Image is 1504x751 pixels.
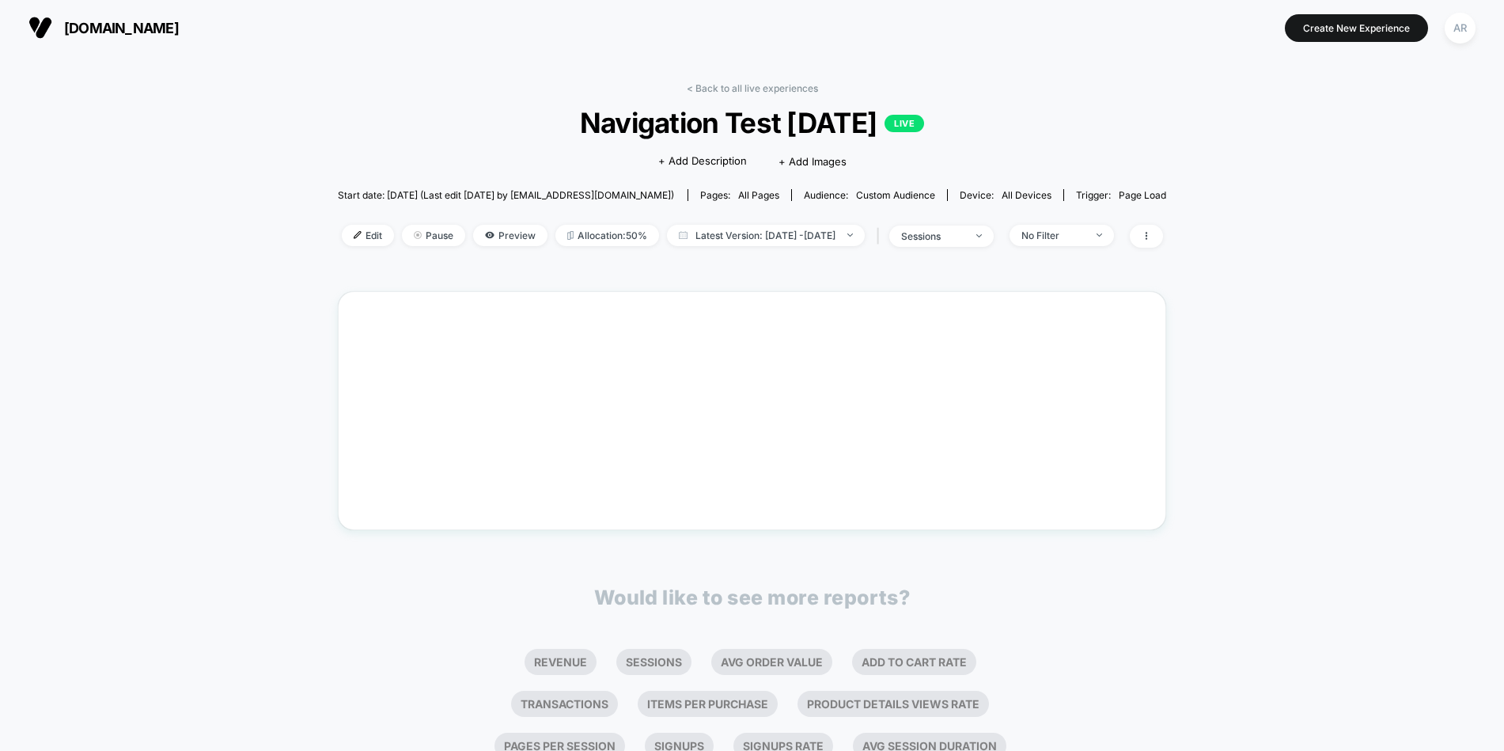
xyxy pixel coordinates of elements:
span: Edit [342,225,394,246]
span: [DOMAIN_NAME] [64,20,179,36]
span: Latest Version: [DATE] - [DATE] [667,225,865,246]
span: Navigation Test [DATE] [379,106,1125,139]
img: end [976,234,982,237]
p: LIVE [885,115,924,132]
img: end [414,231,422,239]
button: Create New Experience [1285,14,1428,42]
span: + Add Images [779,155,847,168]
span: all pages [738,189,779,201]
div: sessions [901,230,964,242]
span: + Add Description [658,154,747,169]
img: end [1097,233,1102,237]
a: < Back to all live experiences [687,82,818,94]
li: Items Per Purchase [638,691,778,717]
img: Visually logo [28,16,52,40]
li: Avg Order Value [711,649,832,675]
p: Would like to see more reports? [594,586,911,609]
img: edit [354,231,362,239]
div: AR [1445,13,1476,44]
li: Add To Cart Rate [852,649,976,675]
span: Preview [473,225,547,246]
div: Audience: [804,189,935,201]
span: all devices [1002,189,1051,201]
li: Transactions [511,691,618,717]
div: Pages: [700,189,779,201]
img: end [847,233,853,237]
span: Custom Audience [856,189,935,201]
li: Sessions [616,649,691,675]
span: Page Load [1119,189,1166,201]
span: Start date: [DATE] (Last edit [DATE] by [EMAIL_ADDRESS][DOMAIN_NAME]) [338,189,674,201]
img: rebalance [567,231,574,240]
img: calendar [679,231,688,239]
div: No Filter [1021,229,1085,241]
button: AR [1440,12,1480,44]
span: Pause [402,225,465,246]
li: Product Details Views Rate [797,691,989,717]
button: [DOMAIN_NAME] [24,15,184,40]
span: Device: [947,189,1063,201]
li: Revenue [525,649,597,675]
span: Allocation: 50% [555,225,659,246]
span: | [873,225,889,248]
div: Trigger: [1076,189,1166,201]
